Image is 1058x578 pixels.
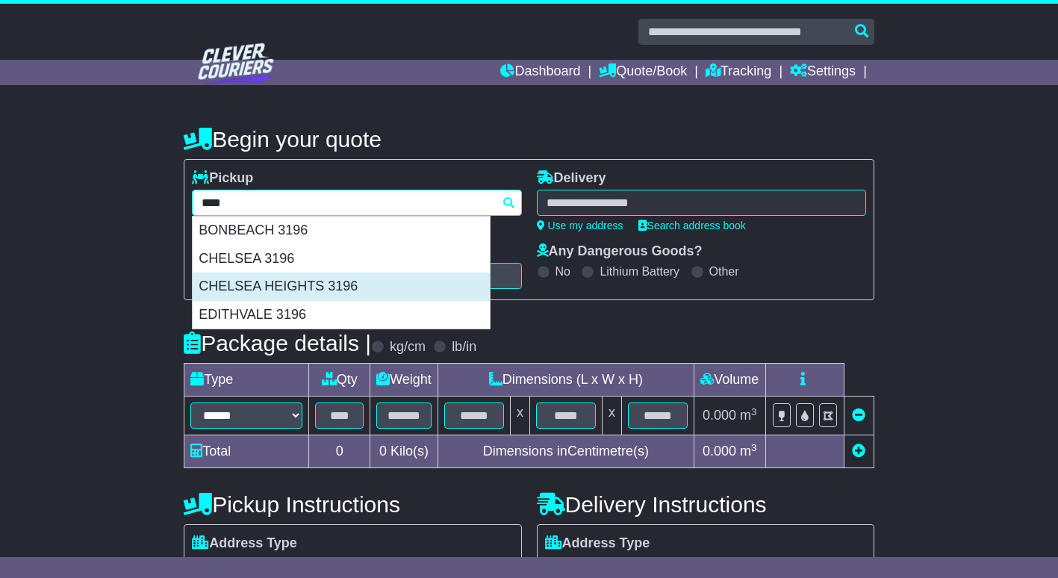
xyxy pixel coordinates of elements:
[740,408,757,423] span: m
[379,444,387,459] span: 0
[602,397,621,435] td: x
[600,264,679,279] label: Lithium Battery
[184,331,371,355] h4: Package details |
[193,217,490,245] div: BONBEACH 3196
[537,243,703,260] label: Any Dangerous Goods?
[537,492,874,517] h4: Delivery Instructions
[537,220,623,231] a: Use my address
[184,492,521,517] h4: Pickup Instructions
[740,444,757,459] span: m
[709,264,739,279] label: Other
[510,397,529,435] td: x
[751,406,757,417] sup: 3
[703,408,736,423] span: 0.000
[545,535,650,552] label: Address Type
[438,364,694,397] td: Dimensions (L x W x H)
[370,435,438,468] td: Kilo(s)
[309,364,370,397] td: Qty
[556,264,570,279] label: No
[438,435,694,468] td: Dimensions in Centimetre(s)
[193,245,490,273] div: CHELSEA 3196
[852,444,865,459] a: Add new item
[193,273,490,301] div: CHELSEA HEIGHTS 3196
[694,364,765,397] td: Volume
[184,435,309,468] td: Total
[370,364,438,397] td: Weight
[192,535,297,552] label: Address Type
[790,60,856,85] a: Settings
[390,339,426,355] label: kg/cm
[852,408,865,423] a: Remove this item
[706,60,771,85] a: Tracking
[537,170,606,187] label: Delivery
[599,60,687,85] a: Quote/Book
[192,190,521,216] typeahead: Please provide city
[452,339,476,355] label: lb/in
[193,301,490,329] div: EDITHVALE 3196
[184,364,309,397] td: Type
[703,444,736,459] span: 0.000
[638,220,746,231] a: Search address book
[500,60,580,85] a: Dashboard
[309,435,370,468] td: 0
[192,170,253,187] label: Pickup
[751,442,757,453] sup: 3
[184,127,874,152] h4: Begin your quote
